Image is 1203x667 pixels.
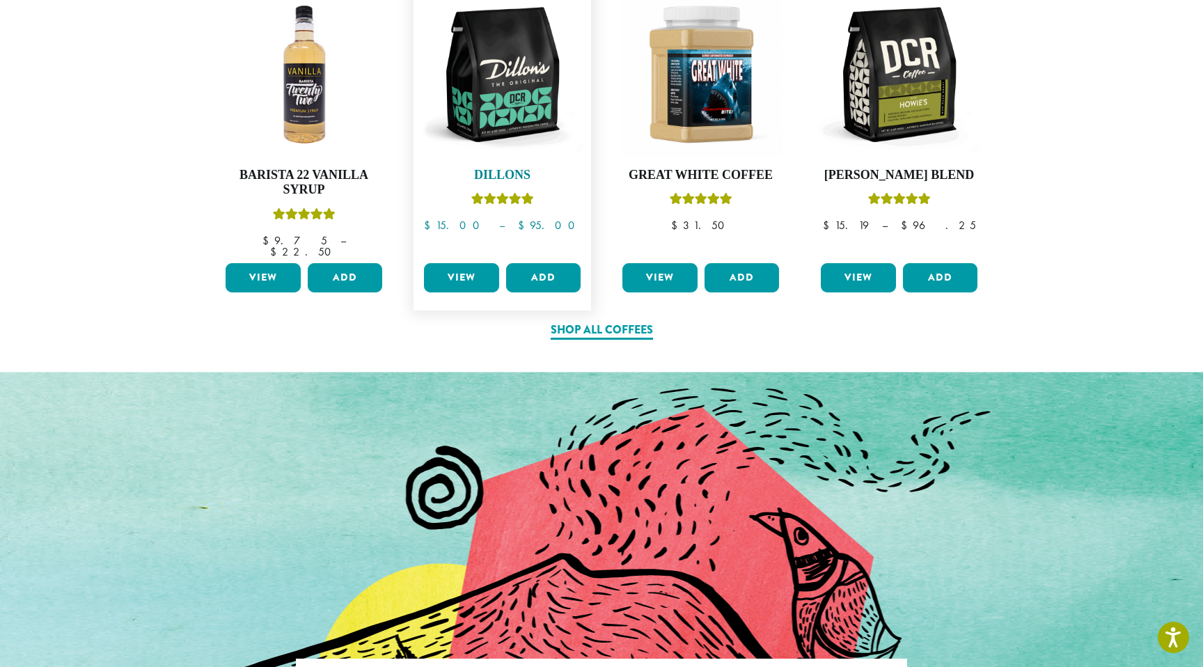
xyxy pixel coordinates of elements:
button: Add [903,263,978,292]
bdi: 15.19 [823,218,869,233]
span: $ [424,218,436,233]
h4: Barista 22 Vanilla Syrup [222,168,386,198]
span: $ [518,218,530,233]
a: View [821,263,896,292]
bdi: 96.25 [901,218,976,233]
a: View [622,263,698,292]
span: $ [671,218,683,233]
button: Add [506,263,581,292]
div: Rated 5.00 out of 5 [273,206,336,227]
span: $ [823,218,835,233]
button: Add [705,263,780,292]
div: Rated 5.00 out of 5 [670,191,732,212]
div: Rated 5.00 out of 5 [471,191,534,212]
button: Add [308,263,383,292]
div: Rated 4.67 out of 5 [868,191,931,212]
span: $ [901,218,913,233]
bdi: 9.75 [262,233,327,248]
a: Shop All Coffees [551,322,653,340]
span: – [340,233,346,248]
span: $ [270,244,282,259]
bdi: 15.00 [424,218,486,233]
span: – [882,218,888,233]
bdi: 22.50 [270,244,338,259]
a: View [226,263,301,292]
h4: Great White Coffee [619,168,783,183]
h4: Dillons [420,168,584,183]
bdi: 95.00 [518,218,581,233]
h4: [PERSON_NAME] Blend [817,168,981,183]
bdi: 31.50 [671,218,731,233]
a: View [424,263,499,292]
span: – [499,218,505,233]
span: $ [262,233,274,248]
